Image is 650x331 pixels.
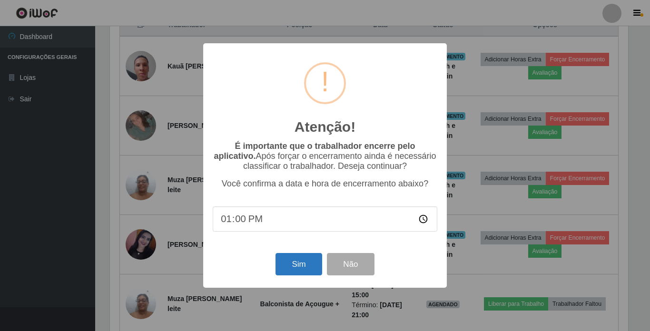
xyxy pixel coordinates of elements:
[276,253,322,275] button: Sim
[214,141,415,161] b: É importante que o trabalhador encerre pelo aplicativo.
[327,253,374,275] button: Não
[213,179,437,189] p: Você confirma a data e hora de encerramento abaixo?
[213,141,437,171] p: Após forçar o encerramento ainda é necessário classificar o trabalhador. Deseja continuar?
[295,118,355,136] h2: Atenção!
